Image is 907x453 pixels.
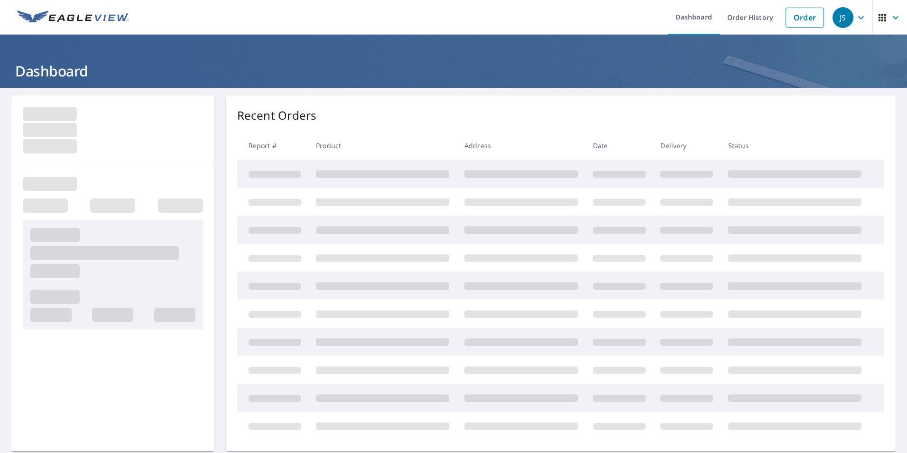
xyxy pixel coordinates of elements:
h1: Dashboard [11,61,896,81]
th: Product [308,132,457,160]
a: Order [786,8,824,28]
th: Date [585,132,653,160]
th: Address [457,132,585,160]
p: Recent Orders [237,107,317,124]
th: Status [721,132,869,160]
img: EV Logo [17,10,129,25]
div: JS [833,7,853,28]
th: Delivery [653,132,721,160]
th: Report # [237,132,309,160]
